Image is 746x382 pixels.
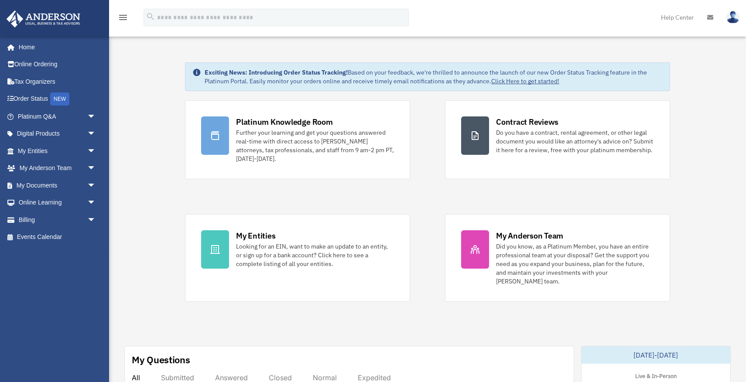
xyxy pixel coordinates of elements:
span: arrow_drop_down [87,108,105,126]
a: Contract Reviews Do you have a contract, rental agreement, or other legal document you would like... [445,100,670,179]
a: Online Learningarrow_drop_down [6,194,109,211]
div: Submitted [161,373,194,382]
span: arrow_drop_down [87,160,105,177]
div: Further your learning and get your questions answered real-time with direct access to [PERSON_NAM... [236,128,394,163]
span: arrow_drop_down [87,211,105,229]
img: Anderson Advisors Platinum Portal [4,10,83,27]
i: menu [118,12,128,23]
a: Events Calendar [6,229,109,246]
div: My Entities [236,230,275,241]
span: arrow_drop_down [87,142,105,160]
strong: Exciting News: Introducing Order Status Tracking! [205,68,348,76]
i: search [146,12,155,21]
div: NEW [50,92,69,106]
div: [DATE]-[DATE] [582,346,731,364]
a: Platinum Q&Aarrow_drop_down [6,108,109,125]
img: User Pic [726,11,739,24]
span: arrow_drop_down [87,177,105,194]
a: Click Here to get started! [491,77,559,85]
div: Expedited [358,373,391,382]
div: Normal [313,373,337,382]
a: My Anderson Teamarrow_drop_down [6,160,109,177]
a: My Entitiesarrow_drop_down [6,142,109,160]
a: Billingarrow_drop_down [6,211,109,229]
a: My Anderson Team Did you know, as a Platinum Member, you have an entire professional team at your... [445,214,670,302]
div: Based on your feedback, we're thrilled to announce the launch of our new Order Status Tracking fe... [205,68,663,85]
div: Live & In-Person [628,371,684,380]
div: Contract Reviews [496,116,558,127]
div: Looking for an EIN, want to make an update to an entity, or sign up for a bank account? Click her... [236,242,394,268]
a: Tax Organizers [6,73,109,90]
div: Did you know, as a Platinum Member, you have an entire professional team at your disposal? Get th... [496,242,654,286]
div: All [132,373,140,382]
div: My Anderson Team [496,230,563,241]
div: Closed [269,373,292,382]
span: arrow_drop_down [87,125,105,143]
a: My Documentsarrow_drop_down [6,177,109,194]
div: Answered [215,373,248,382]
a: Online Ordering [6,56,109,73]
div: My Questions [132,353,190,366]
span: arrow_drop_down [87,194,105,212]
a: menu [118,15,128,23]
a: Home [6,38,105,56]
a: Platinum Knowledge Room Further your learning and get your questions answered real-time with dire... [185,100,410,179]
a: My Entities Looking for an EIN, want to make an update to an entity, or sign up for a bank accoun... [185,214,410,302]
a: Digital Productsarrow_drop_down [6,125,109,143]
div: Platinum Knowledge Room [236,116,333,127]
a: Order StatusNEW [6,90,109,108]
div: Do you have a contract, rental agreement, or other legal document you would like an attorney's ad... [496,128,654,154]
